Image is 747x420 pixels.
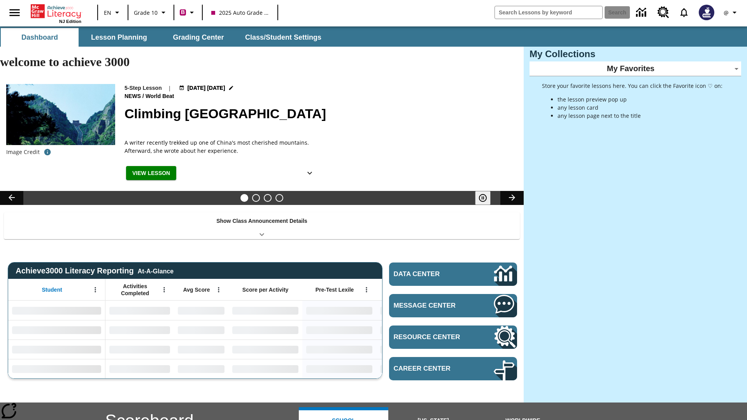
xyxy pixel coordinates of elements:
button: Open Menu [89,284,101,296]
button: Jul 22 - Jun 30 Choose Dates [177,84,235,92]
button: Class/Student Settings [239,28,328,47]
span: Data Center [394,270,467,278]
span: NJ Edition [59,19,81,24]
button: Credit for photo and all related images: Public Domain/Charlie Fong [40,145,55,159]
a: Career Center [389,357,517,380]
div: No Data, [105,339,174,359]
span: Score per Activity [242,286,289,293]
div: My Favorites [530,61,741,76]
li: any lesson card [558,103,722,112]
a: Data Center [631,2,653,23]
button: Boost Class color is violet red. Change class color [177,5,200,19]
button: View Lesson [126,166,176,180]
button: Open Menu [361,284,372,296]
button: Show Details [302,166,317,180]
button: Slide 4 Career Lesson [275,194,283,202]
div: Home [31,3,81,24]
button: Select a new avatar [694,2,719,23]
li: any lesson page next to the title [558,112,722,120]
button: Slide 1 Climbing Mount Tai [240,194,248,202]
button: Slide 3 Pre-release lesson [264,194,272,202]
div: No Data, [174,320,228,339]
a: Data Center [389,262,517,286]
button: Open Menu [158,284,170,296]
span: Achieve3000 Literacy Reporting [16,266,174,275]
button: Open Menu [213,284,224,296]
button: Lesson Planning [80,28,158,47]
span: 2025 Auto Grade 10 [211,9,269,17]
button: Language: EN, Select a language [100,5,125,19]
span: Activities Completed [109,283,161,297]
span: Grade 10 [134,9,158,17]
div: No Data, [376,301,450,320]
div: No Data, [105,301,174,320]
div: A writer recently trekked up one of China's most cherished mountains. Afterward, she wrote about ... [124,138,319,155]
div: No Data, [376,320,450,339]
button: Profile/Settings [719,5,744,19]
button: Dashboard [1,28,79,47]
div: Pause [475,191,498,205]
h3: My Collections [530,49,741,59]
span: World Beat [146,92,176,101]
input: search field [495,6,602,19]
span: [DATE] [DATE] [188,84,225,92]
p: Show Class Announcement Details [216,217,307,225]
span: / [142,93,144,99]
div: No Data, [174,359,228,378]
button: Lesson carousel, Next [500,191,524,205]
div: No Data, [376,339,450,359]
button: Grading Center [160,28,237,47]
span: | [168,84,171,92]
span: Message Center [394,302,470,310]
a: Home [31,3,81,19]
button: Slide 2 Defining Our Government's Purpose [252,194,260,202]
a: Resource Center, Will open in new tab [653,2,674,23]
p: 5-Step Lesson [124,84,162,92]
div: No Data, [174,301,228,320]
span: Pre-Test Lexile [316,286,354,293]
a: Resource Center, Will open in new tab [389,325,517,349]
button: Grade: Grade 10, Select a grade [131,5,171,19]
div: At-A-Glance [138,266,174,275]
div: No Data, [376,359,450,378]
button: Pause [475,191,491,205]
button: Open side menu [3,1,26,24]
div: No Data, [105,359,174,378]
div: No Data, [105,320,174,339]
span: @ [724,9,729,17]
span: News [124,92,142,101]
p: Image Credit [6,148,40,156]
div: Show Class Announcement Details [4,212,520,239]
img: Avatar [699,5,714,20]
a: Message Center [389,294,517,317]
span: EN [104,9,111,17]
p: Store your favorite lessons here. You can click the Favorite icon ♡ on: [542,82,722,90]
h2: Climbing Mount Tai [124,104,514,124]
span: Student [42,286,62,293]
span: Career Center [394,365,470,373]
li: the lesson preview pop up [558,95,722,103]
span: Avg Score [183,286,210,293]
div: No Data, [174,339,228,359]
img: 6000 stone steps to climb Mount Tai in Chinese countryside [6,84,115,145]
span: B [181,7,185,17]
span: Resource Center [394,333,470,341]
a: Notifications [674,2,694,23]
